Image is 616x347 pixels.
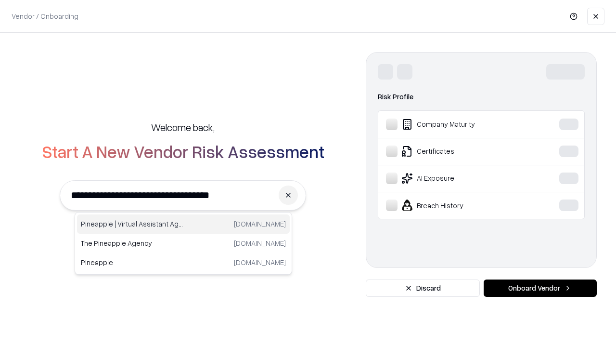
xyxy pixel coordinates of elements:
p: [DOMAIN_NAME] [234,219,286,229]
h2: Start A New Vendor Risk Assessment [42,142,324,161]
div: Breach History [386,200,530,211]
div: AI Exposure [386,173,530,184]
h5: Welcome back, [151,120,215,134]
button: Discard [366,280,480,297]
p: Pineapple [81,257,183,267]
div: Certificates [386,146,530,157]
div: Suggestions [75,212,292,275]
div: Company Maturity [386,119,530,130]
button: Onboard Vendor [484,280,597,297]
p: [DOMAIN_NAME] [234,238,286,248]
p: Pineapple | Virtual Assistant Agency [81,219,183,229]
p: Vendor / Onboarding [12,11,78,21]
p: [DOMAIN_NAME] [234,257,286,267]
div: Risk Profile [378,91,585,103]
p: The Pineapple Agency [81,238,183,248]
